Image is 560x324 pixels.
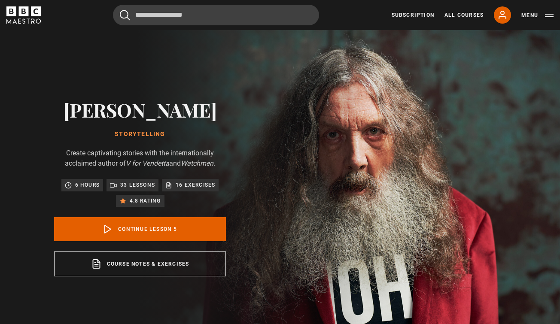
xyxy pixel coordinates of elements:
[126,159,169,167] i: V for Vendetta
[444,11,484,19] a: All Courses
[54,251,226,276] a: Course notes & exercises
[54,131,226,138] h1: Storytelling
[75,181,100,189] p: 6 hours
[54,99,226,121] h2: [PERSON_NAME]
[120,181,155,189] p: 33 lessons
[130,197,161,205] p: 4.8 rating
[54,217,226,241] a: Continue lesson 5
[521,11,554,20] button: Toggle navigation
[176,181,215,189] p: 16 exercises
[113,5,319,25] input: Search
[181,159,213,167] i: Watchmen
[54,148,226,169] p: Create captivating stories with the internationally acclaimed author of and .
[120,10,130,21] button: Submit the search query
[392,11,434,19] a: Subscription
[6,6,41,24] svg: BBC Maestro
